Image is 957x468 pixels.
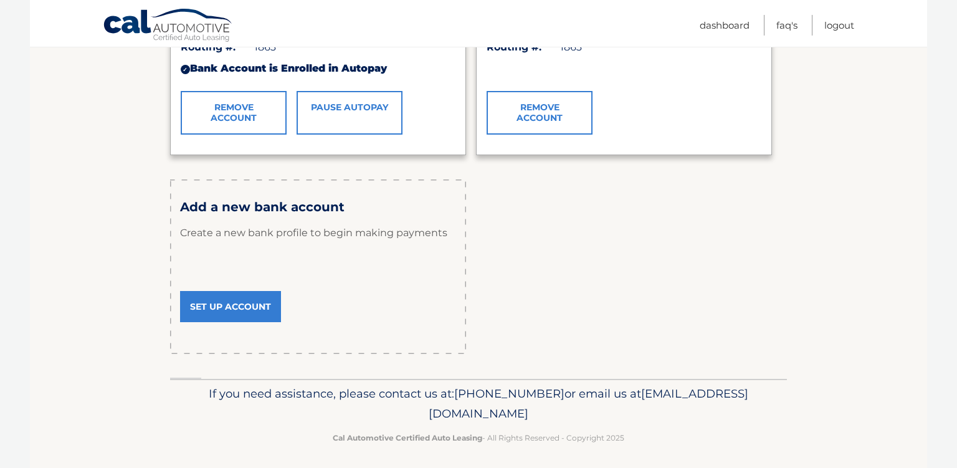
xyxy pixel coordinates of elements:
div: Bank Account is Enrolled in Autopay [181,55,455,82]
span: ✓ [487,62,495,74]
h3: Add a new bank account [180,199,456,215]
p: Create a new bank profile to begin making payments [180,214,456,252]
a: Dashboard [700,15,750,36]
a: FAQ's [776,15,797,36]
a: Remove Account [181,91,287,135]
p: If you need assistance, please contact us at: or email us at [178,384,779,424]
span: [PHONE_NUMBER] [454,386,564,401]
p: - All Rights Reserved - Copyright 2025 [178,431,779,444]
a: Logout [824,15,854,36]
a: Cal Automotive [103,8,234,44]
a: Pause AutoPay [297,91,402,135]
div: ✓ [181,65,190,74]
a: Remove Account [487,91,593,135]
strong: Cal Automotive Certified Auto Leasing [333,433,482,442]
a: Set Up Account [180,291,281,322]
span: [EMAIL_ADDRESS][DOMAIN_NAME] [429,386,748,421]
